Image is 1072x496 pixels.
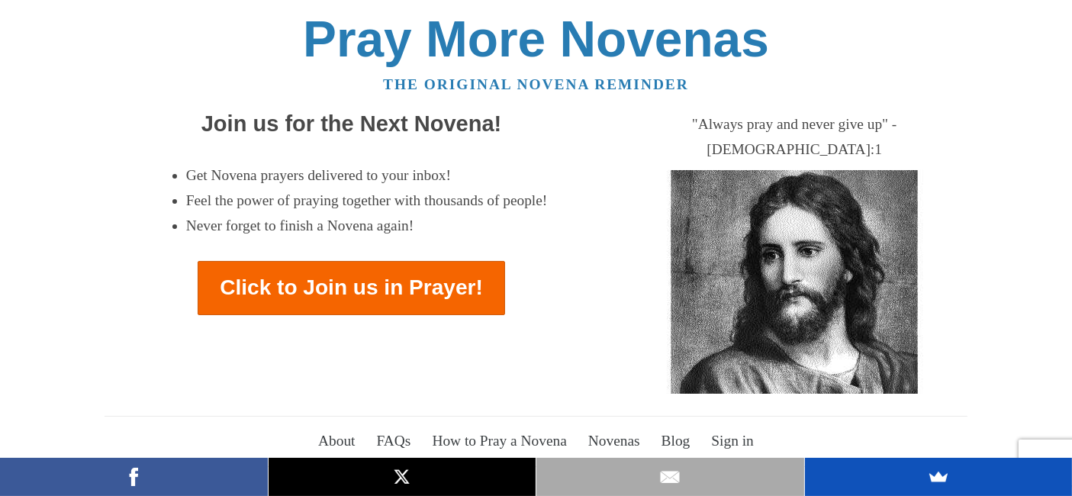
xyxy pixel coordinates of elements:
[310,420,365,462] a: About
[927,465,950,488] img: SumoMe
[186,214,548,239] li: Never forget to finish a Novena again!
[105,112,598,137] h2: Join us for the Next Novena!
[186,163,548,188] li: Get Novena prayers delivered to your inbox!
[579,420,649,462] a: Novenas
[649,170,940,394] img: Jesus
[621,112,967,163] div: "Always pray and never give up" - [DEMOGRAPHIC_DATA]:1
[652,420,699,462] a: Blog
[303,11,769,67] a: Pray More Novenas
[368,420,420,462] a: FAQs
[391,465,414,488] img: X
[703,420,763,462] a: Sign in
[658,465,681,488] img: Email
[269,458,536,496] a: X
[423,420,576,462] a: How to Pray a Novena
[122,465,145,488] img: Facebook
[536,458,804,496] a: Email
[383,76,689,92] a: The original novena reminder
[186,188,548,214] li: Feel the power of praying together with thousands of people!
[198,261,505,315] a: Click to Join us in Prayer!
